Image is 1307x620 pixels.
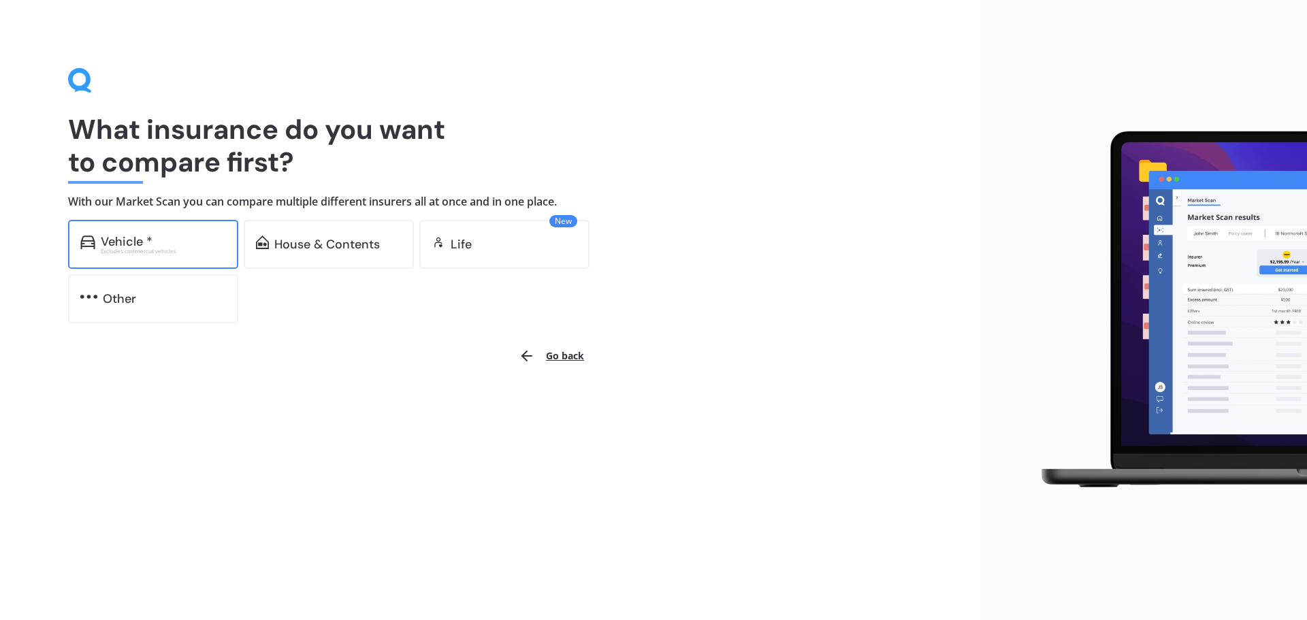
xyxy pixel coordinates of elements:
[68,113,912,178] h1: What insurance do you want to compare first?
[549,215,577,227] span: New
[511,340,592,372] button: Go back
[274,238,380,251] div: House & Contents
[68,195,912,209] h4: With our Market Scan you can compare multiple different insurers all at once and in one place.
[80,290,97,304] img: other.81dba5aafe580aa69f38.svg
[451,238,472,251] div: Life
[80,235,95,249] img: car.f15378c7a67c060ca3f3.svg
[103,292,136,306] div: Other
[256,235,269,249] img: home-and-contents.b802091223b8502ef2dd.svg
[101,235,152,248] div: Vehicle *
[101,248,226,254] div: Excludes commercial vehicles
[1022,123,1307,497] img: laptop.webp
[432,235,445,249] img: life.f720d6a2d7cdcd3ad642.svg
